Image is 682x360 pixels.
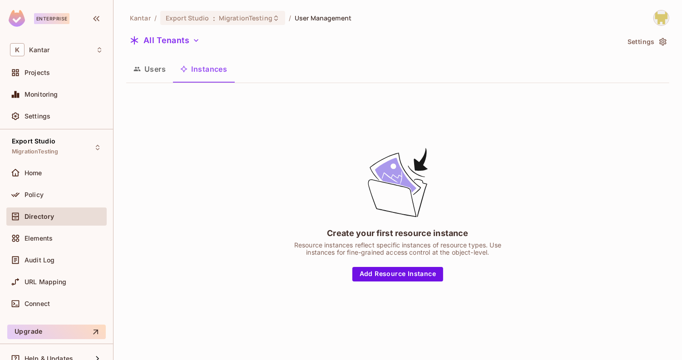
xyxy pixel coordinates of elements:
div: Resource instances reflect specific instances of resource types. Use instances for fine-grained a... [284,242,511,256]
span: Projects [25,69,50,76]
span: K [10,43,25,56]
button: All Tenants [126,33,203,48]
button: Instances [173,58,234,80]
button: Add Resource Instance [352,267,443,281]
button: Users [126,58,173,80]
div: Create your first resource instance [327,227,468,239]
span: MigrationTesting [12,148,58,155]
span: Export Studio [166,14,209,22]
span: Policy [25,191,44,198]
span: Home [25,169,42,177]
span: Connect [25,300,50,307]
span: User Management [295,14,351,22]
span: MigrationTesting [219,14,272,22]
img: Girishankar.VP@kantar.com [654,10,669,25]
span: Directory [25,213,54,220]
img: SReyMgAAAABJRU5ErkJggg== [9,10,25,27]
span: Settings [25,113,50,120]
span: : [213,15,216,22]
span: Elements [25,235,53,242]
span: Monitoring [25,91,58,98]
li: / [154,14,157,22]
button: Upgrade [7,325,106,339]
div: Enterprise [34,13,69,24]
span: the active workspace [130,14,151,22]
li: / [289,14,291,22]
button: Settings [624,35,669,49]
span: Audit Log [25,256,54,264]
span: Workspace: Kantar [29,46,49,54]
span: URL Mapping [25,278,67,286]
span: Export Studio [12,138,55,145]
